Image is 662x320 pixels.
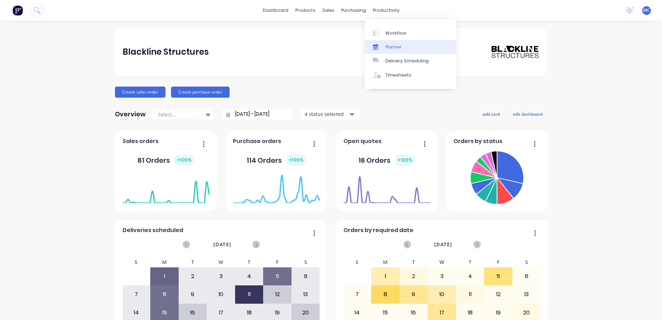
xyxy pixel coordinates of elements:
div: 10 [207,286,235,303]
div: 6 [513,268,540,285]
div: F [263,257,292,267]
a: Timesheets [365,68,456,82]
div: 4 [456,268,484,285]
button: Create purchase order [171,87,230,98]
div: + 100 % [174,154,195,166]
img: Blackline Structures [491,45,539,59]
div: 16 Orders [358,154,415,166]
div: 9 [179,286,207,303]
span: [DATE] [434,241,452,248]
span: MC [643,7,650,14]
span: Sales orders [123,137,159,145]
div: products [292,5,319,16]
div: 1 [372,268,399,285]
div: Planner [385,44,402,50]
div: S [122,257,151,267]
div: M [150,257,179,267]
span: Orders by status [454,137,502,145]
div: Timesheets [385,72,411,78]
div: F [484,257,512,267]
div: 13 [292,286,320,303]
div: 12 [263,286,291,303]
div: 114 Orders [247,154,306,166]
a: Workflow [365,26,456,40]
div: S [343,257,372,267]
div: 7 [343,286,371,303]
div: 10 [428,286,456,303]
div: S [292,257,320,267]
div: 81 Orders [137,154,195,166]
div: 6 [292,268,320,285]
div: 8 [151,286,178,303]
button: Create sales order [115,87,165,98]
span: Purchase orders [233,137,281,145]
div: 2 [400,268,428,285]
span: [DATE] [213,241,231,248]
div: 4 [235,268,263,285]
div: productivity [369,5,403,16]
img: Factory [12,5,23,16]
div: 2 [179,268,207,285]
div: S [512,257,541,267]
button: 4 status selected [301,109,360,119]
div: sales [319,5,338,16]
div: + 100 % [395,154,415,166]
div: 11 [235,286,263,303]
a: dashboard [259,5,292,16]
div: T [179,257,207,267]
div: 3 [428,268,456,285]
button: edit dashboard [508,109,547,118]
div: Delivery Scheduling [385,58,429,64]
div: W [207,257,235,267]
button: add card [478,109,504,118]
div: 5 [484,268,512,285]
div: 4 status selected [305,110,348,118]
div: 7 [123,286,150,303]
div: purchasing [338,5,369,16]
div: T [235,257,263,267]
div: 5 [263,268,291,285]
div: Blackline Structures [123,45,209,59]
div: T [400,257,428,267]
a: Delivery Scheduling [365,54,456,68]
div: 13 [513,286,540,303]
div: M [371,257,400,267]
div: 1 [151,268,178,285]
div: Workflow [385,30,406,36]
div: Overview [115,107,146,121]
span: Open quotes [343,137,382,145]
a: Planner [365,40,456,54]
div: W [428,257,456,267]
div: 12 [484,286,512,303]
div: 9 [400,286,428,303]
div: 3 [207,268,235,285]
div: T [456,257,484,267]
div: + 100 % [286,154,306,166]
div: 11 [456,286,484,303]
div: 8 [372,286,399,303]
